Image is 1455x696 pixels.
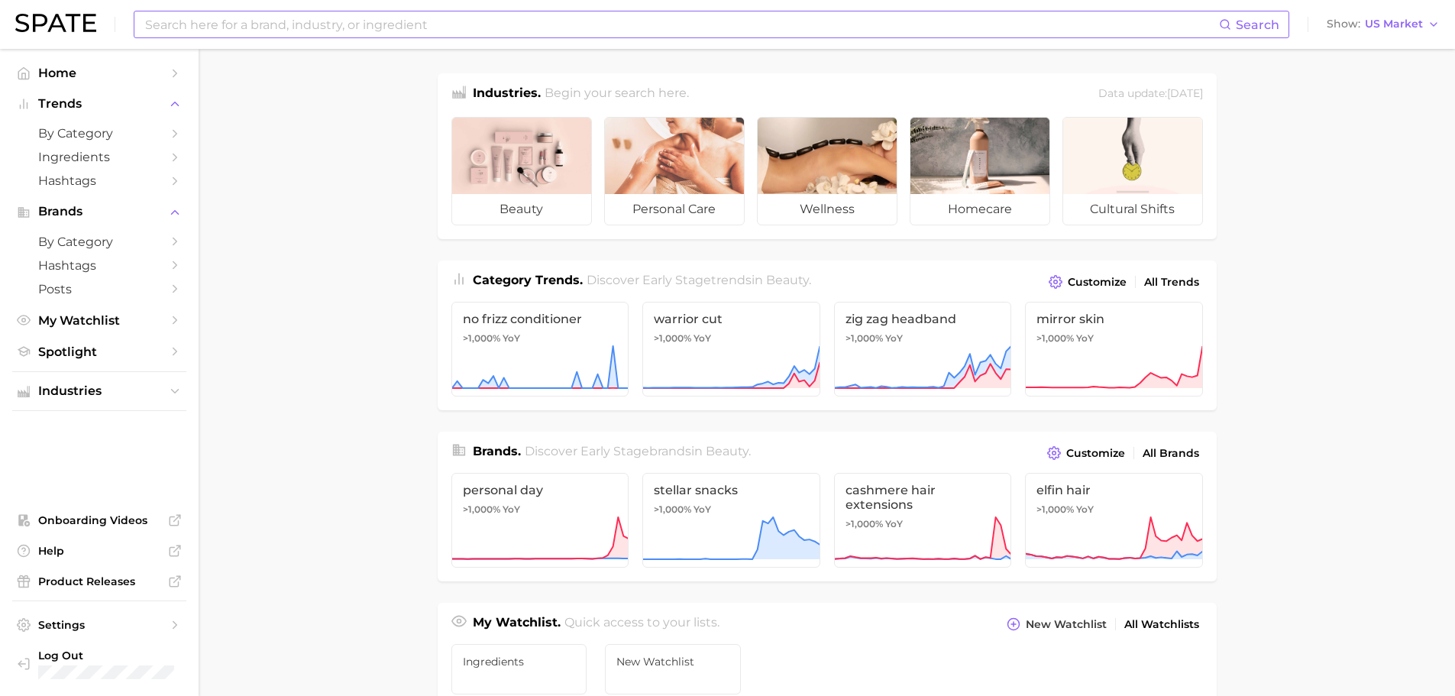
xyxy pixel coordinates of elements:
[564,613,719,635] h2: Quick access to your lists.
[834,473,1012,568] a: cashmere hair extensions>1,000% YoY
[463,656,576,668] span: ingredients
[12,169,186,193] a: Hashtags
[1143,447,1199,460] span: All Brands
[1025,473,1203,568] a: elfin hair>1,000% YoY
[654,483,809,497] span: stellar snacks
[12,277,186,301] a: Posts
[910,194,1049,225] span: homecare
[38,150,160,164] span: Ingredients
[12,230,186,254] a: by Category
[12,644,186,684] a: Log out. Currently logged in with e-mail anna.katsnelson@mane.com.
[1036,332,1074,344] span: >1,000%
[1323,15,1444,34] button: ShowUS Market
[706,444,749,458] span: beauty
[1025,302,1203,397] a: mirror skin>1,000% YoY
[451,302,629,397] a: no frizz conditioner>1,000% YoY
[38,313,160,328] span: My Watchlist
[605,644,741,694] a: New Watchlist
[846,483,1001,512] span: cashmere hair extensions
[766,273,809,287] span: beauty
[38,618,160,632] span: Settings
[38,345,160,359] span: Spotlight
[758,194,897,225] span: wellness
[654,332,691,344] span: >1,000%
[1066,447,1125,460] span: Customize
[834,302,1012,397] a: zig zag headband>1,000% YoY
[1144,276,1199,289] span: All Trends
[1026,618,1107,631] span: New Watchlist
[1068,276,1127,289] span: Customize
[545,84,689,105] h2: Begin your search here.
[846,332,883,344] span: >1,000%
[12,613,186,636] a: Settings
[15,14,96,32] img: SPATE
[144,11,1219,37] input: Search here for a brand, industry, or ingredient
[473,444,521,458] span: Brands .
[1062,117,1203,225] a: cultural shifts
[12,309,186,332] a: My Watchlist
[1139,443,1203,464] a: All Brands
[473,613,561,635] h1: My Watchlist.
[1120,614,1203,635] a: All Watchlists
[654,312,809,326] span: warrior cut
[12,380,186,403] button: Industries
[12,340,186,364] a: Spotlight
[503,503,520,516] span: YoY
[452,194,591,225] span: beauty
[694,332,711,345] span: YoY
[604,117,745,225] a: personal care
[654,503,691,515] span: >1,000%
[451,473,629,568] a: personal day>1,000% YoY
[757,117,897,225] a: wellness
[1124,618,1199,631] span: All Watchlists
[38,205,160,219] span: Brands
[1236,18,1279,32] span: Search
[1327,20,1360,28] span: Show
[12,539,186,562] a: Help
[38,97,160,111] span: Trends
[12,121,186,145] a: by Category
[1098,84,1203,105] div: Data update: [DATE]
[1036,312,1191,326] span: mirror skin
[694,503,711,516] span: YoY
[12,570,186,593] a: Product Releases
[1063,194,1202,225] span: cultural shifts
[616,656,729,668] span: New Watchlist
[38,282,160,296] span: Posts
[525,444,751,458] span: Discover Early Stage brands in .
[885,332,903,345] span: YoY
[846,312,1001,326] span: zig zag headband
[38,649,194,662] span: Log Out
[1365,20,1423,28] span: US Market
[38,126,160,141] span: by Category
[1043,442,1128,464] button: Customize
[473,84,541,105] h1: Industries.
[1003,613,1110,635] button: New Watchlist
[463,332,500,344] span: >1,000%
[463,483,618,497] span: personal day
[1076,332,1094,345] span: YoY
[473,273,583,287] span: Category Trends .
[1036,503,1074,515] span: >1,000%
[451,117,592,225] a: beauty
[1076,503,1094,516] span: YoY
[503,332,520,345] span: YoY
[38,575,160,588] span: Product Releases
[38,384,160,398] span: Industries
[1036,483,1191,497] span: elfin hair
[451,644,587,694] a: ingredients
[38,513,160,527] span: Onboarding Videos
[12,145,186,169] a: Ingredients
[846,518,883,529] span: >1,000%
[463,312,618,326] span: no frizz conditioner
[38,173,160,188] span: Hashtags
[463,503,500,515] span: >1,000%
[38,66,160,80] span: Home
[605,194,744,225] span: personal care
[12,61,186,85] a: Home
[12,92,186,115] button: Trends
[38,258,160,273] span: Hashtags
[12,509,186,532] a: Onboarding Videos
[642,473,820,568] a: stellar snacks>1,000% YoY
[1140,272,1203,293] a: All Trends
